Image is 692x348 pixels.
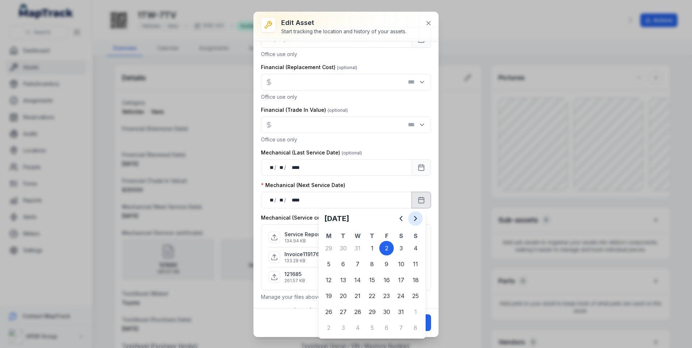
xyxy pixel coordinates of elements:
[379,289,394,303] div: 23
[321,211,423,336] div: January 2026
[379,305,394,319] div: 30
[261,214,364,221] label: Mechanical (Service certificate)
[408,257,423,271] div: Sunday 11 January 2026
[350,232,365,240] th: W
[394,241,408,255] div: 3
[321,321,336,335] div: Monday 2 February 2026
[365,305,379,319] div: 29
[365,321,379,335] div: 5
[350,289,365,303] div: Wednesday 21 January 2026
[408,211,423,226] button: Next
[336,241,350,255] div: 30
[365,241,379,255] div: 1
[274,196,277,204] div: /
[394,289,408,303] div: Saturday 24 January 2026
[379,289,394,303] div: Friday 23 January 2026
[394,232,408,240] th: S
[284,258,319,264] p: 133.28 KB
[284,164,287,171] div: /
[336,257,350,271] div: Tuesday 6 January 2026
[394,257,408,271] div: 10
[321,241,336,255] div: 29
[408,273,423,287] div: Sunday 18 January 2026
[394,305,408,319] div: 31
[261,149,362,156] label: Mechanical (Last Service Date)
[408,305,423,319] div: 1
[365,321,379,335] div: Thursday 5 February 2026
[321,273,336,287] div: Monday 12 January 2026
[284,196,287,204] div: /
[261,51,431,58] p: Office use only
[408,321,423,335] div: Sunday 8 February 2026
[336,289,350,303] div: Tuesday 20 January 2026
[336,257,350,271] div: 6
[379,321,394,335] div: 6
[408,289,423,303] div: Sunday 25 January 2026
[277,164,284,171] div: month,
[365,305,379,319] div: Thursday 29 January 2026
[261,136,431,143] p: Office use only
[277,196,284,204] div: month,
[261,293,431,301] p: Manage your files above or
[350,241,365,255] div: 31
[281,18,406,28] h3: Edit asset
[408,241,423,255] div: Sunday 4 January 2026
[284,271,305,278] p: 121685
[287,164,300,171] div: year,
[350,273,365,287] div: Wednesday 14 January 2026
[408,321,423,335] div: 8
[350,241,365,255] div: Wednesday 31 December 2025
[365,273,379,287] div: 15
[365,289,379,303] div: 22
[284,278,305,284] p: 261.57 KB
[365,257,379,271] div: Thursday 8 January 2026
[321,232,423,336] table: January 2026
[321,257,336,271] div: 5
[365,232,379,240] th: T
[281,28,406,35] div: Start tracking the location and history of your assets.
[321,273,336,287] div: 12
[336,241,350,255] div: Tuesday 30 December 2025
[350,289,365,303] div: 21
[394,257,408,271] div: Saturday 10 January 2026
[287,196,300,204] div: year,
[394,305,408,319] div: Saturday 31 January 2026
[321,232,336,240] th: M
[336,273,350,287] div: 13
[365,257,379,271] div: 8
[336,232,350,240] th: T
[336,273,350,287] div: Tuesday 13 January 2026
[261,93,431,101] p: Office use only
[394,241,408,255] div: Saturday 3 January 2026
[394,321,408,335] div: 7
[379,241,394,255] div: Friday 2 January 2026 selected
[321,211,423,336] div: Calendar
[336,321,350,335] div: Tuesday 3 February 2026
[336,305,350,319] div: Tuesday 27 January 2026
[394,289,408,303] div: 24
[321,289,336,303] div: Monday 19 January 2026
[350,305,365,319] div: 28
[350,321,365,335] div: Wednesday 4 February 2026
[350,321,365,335] div: 4
[321,289,336,303] div: 19
[321,321,336,335] div: 2
[261,182,345,189] label: Mechanical (Next Service Date)
[365,273,379,287] div: Thursday 15 January 2026
[284,231,339,238] p: Service Report [DATE]
[267,196,274,204] div: day,
[274,164,277,171] div: /
[379,321,394,335] div: Friday 6 February 2026
[284,238,339,244] p: 134.94 KB
[408,232,423,240] th: S
[408,305,423,319] div: Sunday 1 February 2026
[267,164,274,171] div: day,
[321,241,336,255] div: Monday 29 December 2025
[261,307,312,314] label: Tool/Asset (Make)
[394,321,408,335] div: Saturday 7 February 2026
[350,305,365,319] div: Wednesday 28 January 2026
[408,257,423,271] div: 11
[365,241,379,255] div: Thursday 1 January 2026
[379,257,394,271] div: 9
[336,289,350,303] div: 20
